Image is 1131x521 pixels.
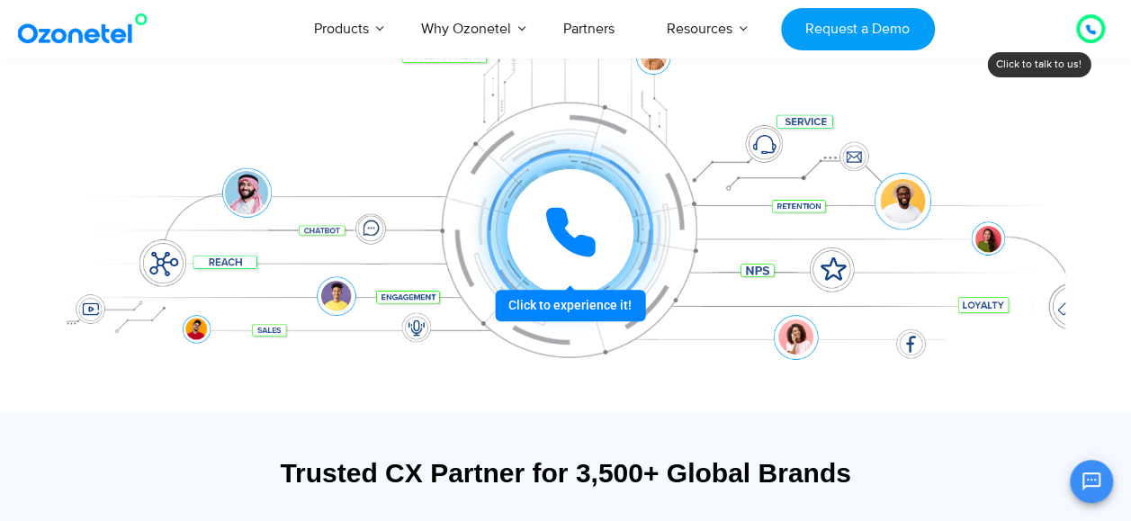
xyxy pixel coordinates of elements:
[76,457,1056,489] div: Trusted CX Partner for 3,500+ Global Brands
[1070,460,1113,503] button: Open chat
[781,8,935,50] a: Request a Demo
